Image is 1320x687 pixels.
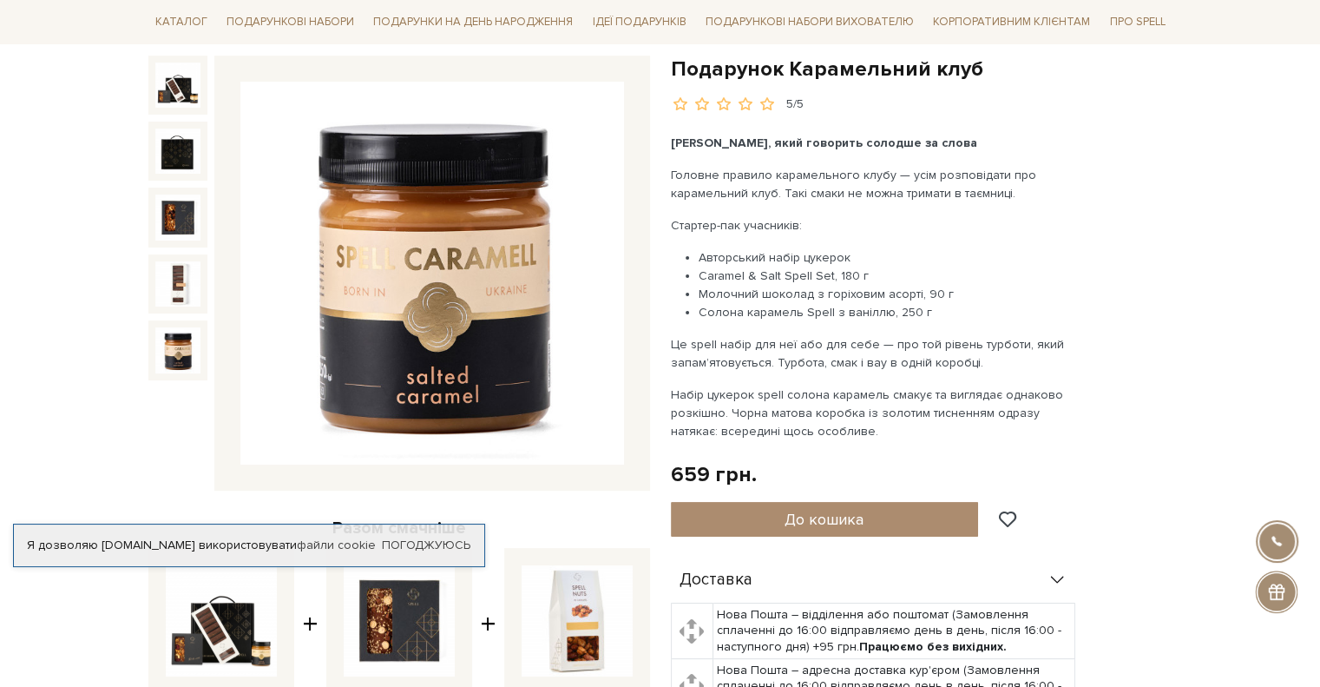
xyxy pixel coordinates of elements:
[671,461,757,488] div: 659 грн.
[713,604,1074,659] td: Нова Пошта – відділення або поштомат (Замовлення сплаченні до 16:00 відправляємо день в день, піс...
[585,9,693,36] a: Ідеї подарунків
[240,82,624,466] img: Подарунок Карамельний клуб
[344,565,455,677] img: Молочний шоколад з солоною карамеллю
[671,135,977,150] b: [PERSON_NAME], який говорить солодше за слова
[699,7,921,36] a: Подарункові набори вихователю
[155,195,200,240] img: Подарунок Карамельний клуб
[671,502,979,537] button: До кошика
[297,538,376,552] a: файли cookie
[14,538,484,553] div: Я дозволяю [DOMAIN_NAME] використовувати
[148,517,650,539] div: Разом смачніше
[926,7,1097,36] a: Корпоративним клієнтам
[785,510,864,529] span: До кошика
[220,9,361,36] a: Подарункові набори
[155,129,200,174] img: Подарунок Карамельний клуб
[148,9,214,36] a: Каталог
[859,639,1007,654] b: Працюємо без вихідних.
[671,386,1078,440] p: Набір цукерок spell солона карамель смакує та виглядає однаково розкішно. Чорна матова коробка із...
[699,285,1078,303] li: Молочний шоколад з горіховим асорті, 90 г
[155,261,200,307] img: Подарунок Карамельний клуб
[155,327,200,373] img: Подарунок Карамельний клуб
[699,248,1078,267] li: Авторський набір цукерок
[680,572,752,588] span: Доставка
[699,303,1078,321] li: Солона карамель Spell з ваніллю, 250 г
[522,565,633,677] img: Горіхи карамелізовані з сіллю
[382,538,470,553] a: Погоджуюсь
[155,63,200,108] img: Подарунок Карамельний клуб
[671,56,1172,83] h1: Подарунок Карамельний клуб
[671,335,1078,372] p: Це spell набір для неї або для себе — про той рівень турботи, який запам’ятовується. Турбота, сма...
[166,565,277,677] img: Подарунок Карамельний клуб
[671,216,1078,235] p: Стартер-пак учасників:
[699,267,1078,285] li: Caramel & Salt Spell Set, 180 г
[786,96,804,113] div: 5/5
[1102,9,1172,36] a: Про Spell
[671,166,1078,202] p: Головне правило карамельного клубу — усім розповідати про карамельний клуб. Такі смаки не можна т...
[366,9,580,36] a: Подарунки на День народження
